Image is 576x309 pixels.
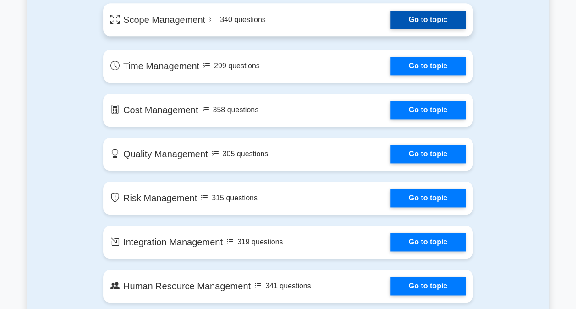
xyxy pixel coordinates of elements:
a: Go to topic [390,189,466,207]
a: Go to topic [390,277,466,295]
a: Go to topic [390,57,466,75]
a: Go to topic [390,233,466,251]
a: Go to topic [390,11,466,29]
a: Go to topic [390,145,466,163]
a: Go to topic [390,101,466,119]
